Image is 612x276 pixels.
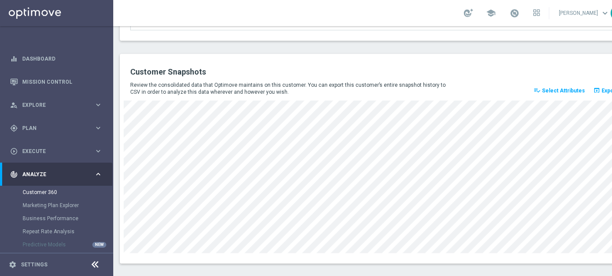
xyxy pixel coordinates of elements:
[10,101,18,109] i: person_search
[23,186,112,199] div: Customer 360
[23,238,112,251] div: Predictive Models
[92,242,106,248] div: NEW
[94,147,102,155] i: keyboard_arrow_right
[22,172,94,177] span: Analyze
[94,124,102,132] i: keyboard_arrow_right
[10,101,94,109] div: Explore
[486,8,496,18] span: school
[10,147,94,155] div: Execute
[22,126,94,131] span: Plan
[130,82,452,95] p: Review the consolidated data that Optimove maintains on this customer. You can export this custom...
[10,170,18,178] i: track_changes
[10,55,18,63] i: equalizer
[22,70,102,93] a: Mission Control
[542,88,585,94] span: Select Attributes
[10,171,103,178] button: track_changes Analyze keyboard_arrow_right
[10,125,103,132] button: gps_fixed Plan keyboard_arrow_right
[10,148,103,155] button: play_circle_outline Execute keyboard_arrow_right
[10,124,18,132] i: gps_fixed
[10,55,103,62] button: equalizer Dashboard
[94,170,102,178] i: keyboard_arrow_right
[22,149,94,154] span: Execute
[10,147,18,155] i: play_circle_outline
[23,251,112,264] div: Cohorts Analysis
[593,87,600,94] i: open_in_browser
[23,199,112,212] div: Marketing Plan Explorer
[10,78,103,85] button: Mission Control
[23,202,91,209] a: Marketing Plan Explorer
[23,212,112,225] div: Business Performance
[9,261,17,269] i: settings
[23,215,91,222] a: Business Performance
[10,124,94,132] div: Plan
[21,262,47,267] a: Settings
[23,228,91,235] a: Repeat Rate Analysis
[23,225,112,238] div: Repeat Rate Analysis
[534,87,541,94] i: playlist_add_check
[94,101,102,109] i: keyboard_arrow_right
[22,102,94,108] span: Explore
[558,7,611,20] a: [PERSON_NAME]keyboard_arrow_down
[130,67,368,77] h2: Customer Snapshots
[10,170,94,178] div: Analyze
[532,85,586,97] button: playlist_add_check Select Attributes
[22,47,102,70] a: Dashboard
[10,102,103,109] button: person_search Explore keyboard_arrow_right
[23,189,91,196] a: Customer 360
[600,8,610,18] span: keyboard_arrow_down
[10,47,102,70] div: Dashboard
[10,70,102,93] div: Mission Control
